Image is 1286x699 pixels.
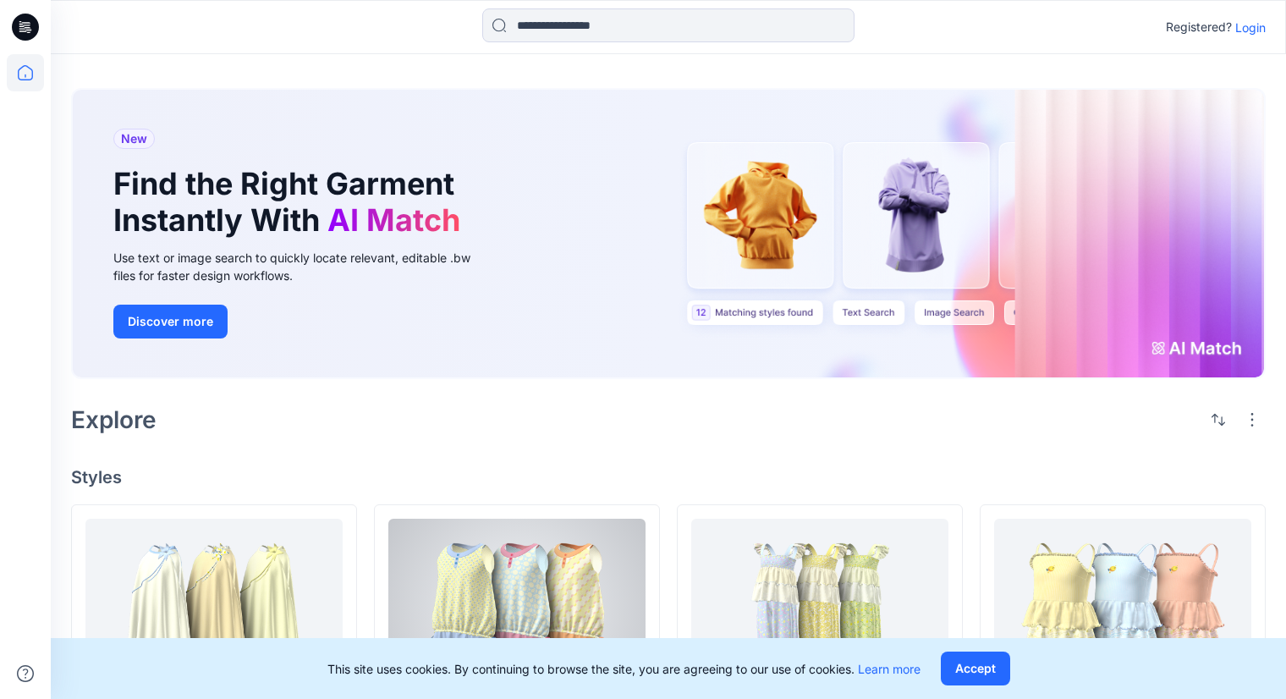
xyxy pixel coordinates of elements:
[327,201,460,239] span: AI Match
[858,662,921,676] a: Learn more
[1235,19,1266,36] p: Login
[113,249,494,284] div: Use text or image search to quickly locate relevant, editable .bw files for faster design workflows.
[941,652,1010,685] button: Accept
[113,166,469,239] h1: Find the Right Garment Instantly With
[121,129,147,149] span: New
[113,305,228,338] button: Discover more
[71,467,1266,487] h4: Styles
[1166,17,1232,37] p: Registered?
[327,660,921,678] p: This site uses cookies. By continuing to browse the site, you are agreeing to our use of cookies.
[71,406,157,433] h2: Explore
